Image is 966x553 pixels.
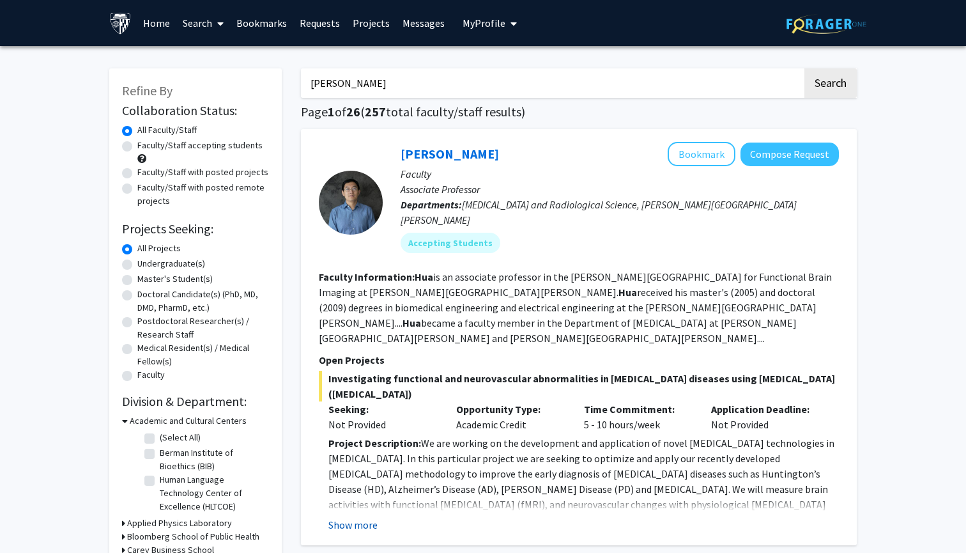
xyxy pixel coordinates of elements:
label: Master's Student(s) [137,272,213,286]
span: Investigating functional and neurovascular abnormalities in [MEDICAL_DATA] diseases using [MEDICA... [319,371,839,401]
button: Add Jun Hua to Bookmarks [668,142,735,166]
p: Time Commitment: [584,401,693,417]
button: Show more [328,517,378,533]
a: Home [137,1,176,45]
span: 26 [346,104,360,120]
p: Opportunity Type: [456,401,565,417]
h2: Collaboration Status: [122,103,269,118]
label: Postdoctoral Researcher(s) / Research Staff [137,315,269,341]
a: Messages [396,1,451,45]
span: [MEDICAL_DATA] and Radiological Science, [PERSON_NAME][GEOGRAPHIC_DATA][PERSON_NAME] [401,198,797,226]
b: Faculty Information: [319,270,415,283]
b: Hua [402,316,421,329]
div: Academic Credit [447,401,574,432]
p: Seeking: [328,401,437,417]
label: All Faculty/Staff [137,123,197,137]
label: Undergraduate(s) [137,257,205,270]
button: Search [804,68,857,98]
img: ForagerOne Logo [786,14,866,34]
b: Departments: [401,198,462,211]
a: Bookmarks [230,1,293,45]
h3: Academic and Cultural Centers [130,414,247,428]
div: 5 - 10 hours/week [574,401,702,432]
strong: Project Description: [328,437,421,449]
a: Search [176,1,230,45]
label: Faculty [137,368,165,382]
p: Associate Professor [401,182,839,197]
h3: Applied Physics Laboratory [127,517,232,530]
span: 257 [365,104,386,120]
h2: Projects Seeking: [122,221,269,237]
p: We are working on the development and application of novel [MEDICAL_DATA] technologies in [MEDICA... [328,435,839,527]
label: (Select All) [160,431,201,444]
b: Hua [415,270,433,283]
img: Johns Hopkins University Logo [109,12,132,35]
input: Search Keywords [301,68,802,98]
h1: Page of ( total faculty/staff results) [301,104,857,120]
div: Not Provided [328,417,437,432]
a: Requests [293,1,346,45]
p: Faculty [401,166,839,182]
a: [PERSON_NAME] [401,146,499,162]
fg-read-more: is an associate professor in the [PERSON_NAME][GEOGRAPHIC_DATA] for Functional Brain Imaging at [... [319,270,832,345]
p: Application Deadline: [711,401,820,417]
h2: Division & Department: [122,394,269,409]
mat-chip: Accepting Students [401,233,500,253]
label: Faculty/Staff accepting students [137,139,263,152]
label: Medical Resident(s) / Medical Fellow(s) [137,341,269,368]
span: Refine By [122,82,172,98]
button: Compose Request to Jun Hua [740,143,839,166]
label: Doctoral Candidate(s) (PhD, MD, DMD, PharmD, etc.) [137,288,269,315]
label: Faculty/Staff with posted remote projects [137,181,269,208]
label: Human Language Technology Center of Excellence (HLTCOE) [160,473,266,513]
label: Faculty/Staff with posted projects [137,166,268,179]
iframe: Chat [10,495,54,543]
span: 1 [328,104,335,120]
p: Open Projects [319,352,839,368]
div: Not Provided [701,401,829,432]
a: Projects [346,1,396,45]
span: My Profile [463,17,505,29]
label: All Projects [137,242,181,255]
b: Hua [618,286,637,299]
h3: Bloomberg School of Public Health [127,530,259,543]
label: Berman Institute of Bioethics (BIB) [160,446,266,473]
